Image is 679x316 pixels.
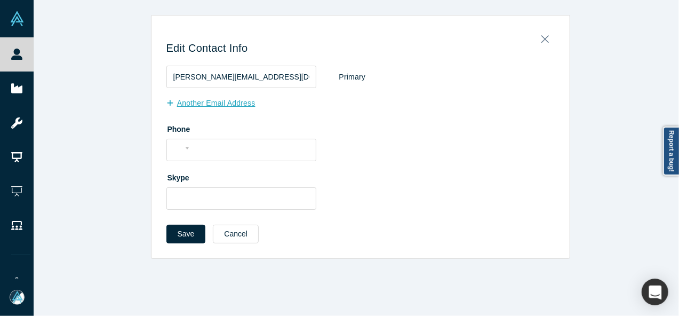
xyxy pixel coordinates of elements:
button: Save [166,225,206,243]
label: Phone [166,120,555,135]
button: Cancel [213,225,259,243]
a: Report a bug! [663,127,679,176]
img: Mia Scott's Account [10,290,25,305]
label: Skype [166,169,555,184]
h3: Edit Contact Info [166,42,555,54]
img: Alchemist Vault Logo [10,11,25,26]
button: Close [534,29,556,44]
button: Another Email Address [166,94,267,113]
div: Primary [339,68,366,86]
